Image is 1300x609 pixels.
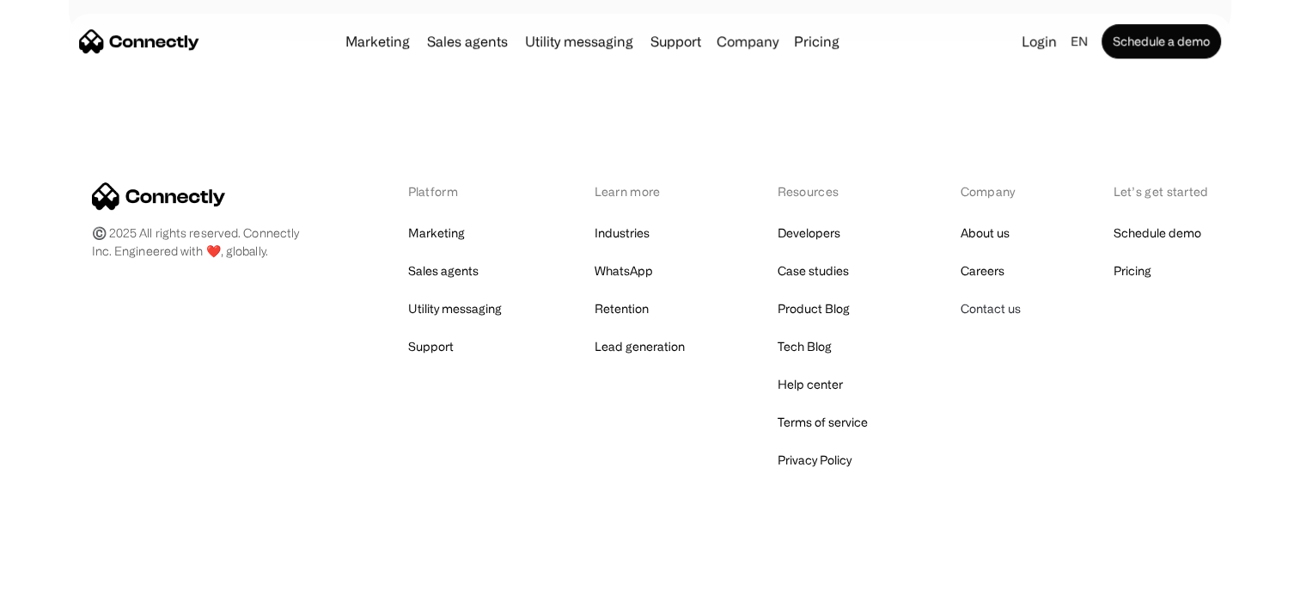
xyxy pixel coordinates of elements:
a: Support [644,34,708,48]
div: en [1071,29,1088,53]
a: Help center [777,372,842,397]
div: Company [960,182,1020,200]
a: Developers [777,221,839,245]
a: Marketing [339,34,417,48]
a: Support [407,335,453,359]
a: home [79,28,199,54]
a: Retention [594,297,648,321]
a: Utility messaging [407,297,501,321]
div: Company [711,29,784,53]
div: Platform [407,182,501,200]
div: Let’s get started [1113,182,1208,200]
a: Industries [594,221,649,245]
div: en [1064,29,1098,53]
a: Utility messaging [518,34,640,48]
a: Login [1015,29,1064,53]
a: Terms of service [777,410,867,434]
ul: Language list [34,579,103,603]
a: Schedule a demo [1102,24,1221,58]
div: Company [717,29,778,53]
div: Learn more [594,182,684,200]
a: Sales agents [420,34,515,48]
a: Sales agents [407,259,478,283]
a: Product Blog [777,297,849,321]
div: Resources [777,182,867,200]
a: Careers [960,259,1004,283]
aside: Language selected: English [17,577,103,603]
a: Marketing [407,221,464,245]
a: Pricing [1113,259,1150,283]
a: Privacy Policy [777,448,851,472]
a: Pricing [787,34,846,48]
a: Schedule demo [1113,221,1200,245]
a: Case studies [777,259,848,283]
a: About us [960,221,1009,245]
a: Contact us [960,297,1020,321]
a: WhatsApp [594,259,652,283]
a: Lead generation [594,335,684,359]
a: Tech Blog [777,335,831,359]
